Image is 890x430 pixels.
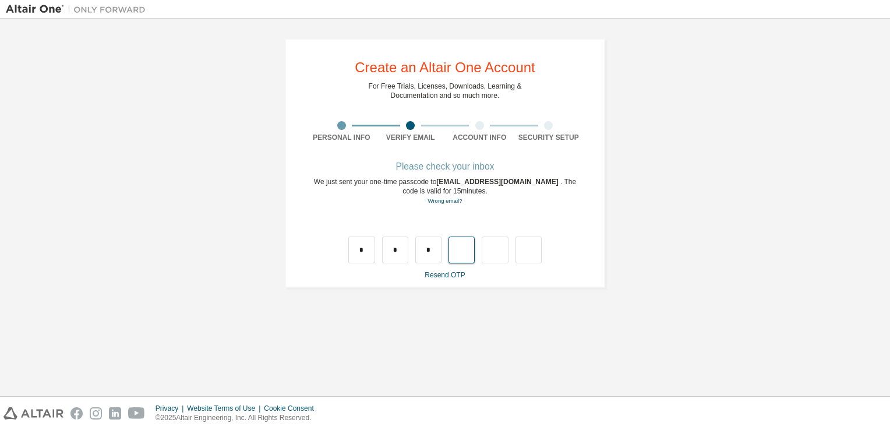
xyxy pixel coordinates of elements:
div: For Free Trials, Licenses, Downloads, Learning & Documentation and so much more. [369,82,522,100]
div: Please check your inbox [307,163,583,170]
div: Website Terms of Use [187,404,264,413]
img: altair_logo.svg [3,407,63,420]
img: instagram.svg [90,407,102,420]
div: Verify Email [376,133,446,142]
div: Privacy [156,404,187,413]
div: We just sent your one-time passcode to . The code is valid for 15 minutes. [307,177,583,206]
img: linkedin.svg [109,407,121,420]
span: [EMAIL_ADDRESS][DOMAIN_NAME] [436,178,560,186]
p: © 2025 Altair Engineering, Inc. All Rights Reserved. [156,413,321,423]
div: Account Info [445,133,514,142]
div: Security Setup [514,133,584,142]
div: Personal Info [307,133,376,142]
a: Resend OTP [425,271,465,279]
a: Go back to the registration form [428,198,462,204]
img: facebook.svg [70,407,83,420]
img: youtube.svg [128,407,145,420]
div: Create an Altair One Account [355,61,535,75]
div: Cookie Consent [264,404,320,413]
img: Altair One [6,3,151,15]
